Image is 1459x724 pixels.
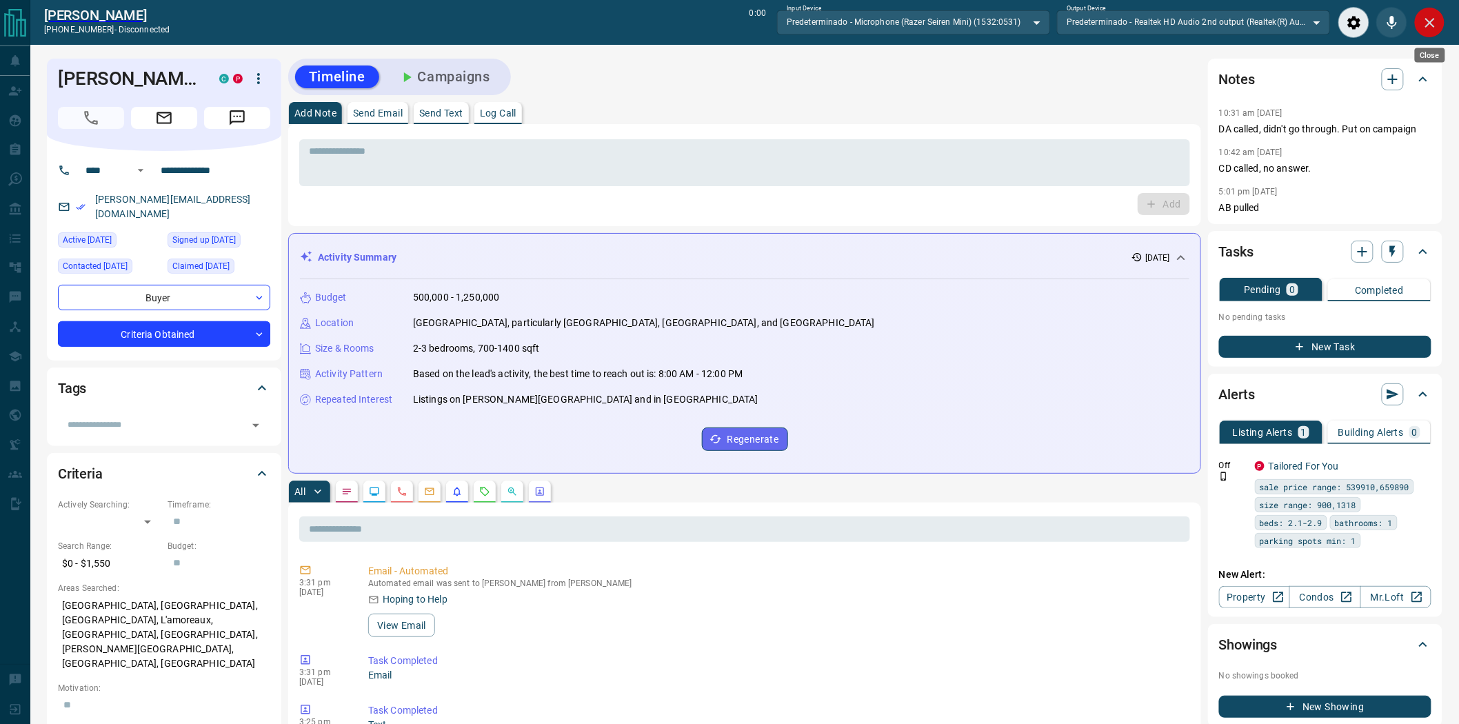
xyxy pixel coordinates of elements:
div: Predeterminado - Microphone (Razer Seiren Mini) (1532:0531) [777,10,1050,34]
div: Close [1415,48,1445,63]
a: Condos [1289,586,1360,608]
svg: Opportunities [507,486,518,497]
p: Listing Alerts [1233,428,1293,437]
svg: Push Notification Only [1219,472,1229,481]
p: 10:42 am [DATE] [1219,148,1282,157]
p: 0:00 [749,7,766,38]
button: View Email [368,614,435,637]
span: Signed up [DATE] [172,233,236,247]
svg: Lead Browsing Activity [369,486,380,497]
span: size range: 900,1318 [1260,498,1356,512]
p: 3:31 pm [299,667,348,677]
div: Buyer [58,285,270,310]
div: Predeterminado - Realtek HD Audio 2nd output (Realtek(R) Audio) [1057,10,1330,34]
p: 10:31 am [DATE] [1219,108,1282,118]
svg: Email Verified [76,202,85,212]
p: Repeated Interest [315,392,392,407]
span: sale price range: 539910,659890 [1260,480,1409,494]
div: Wed Sep 25 2024 [168,259,270,278]
div: Showings [1219,628,1431,661]
div: Criteria Obtained [58,321,270,347]
a: Property [1219,586,1290,608]
p: All [294,487,305,496]
p: Hoping to Help [383,592,447,607]
svg: Calls [396,486,407,497]
p: Search Range: [58,540,161,552]
p: Task Completed [368,654,1185,668]
div: Alerts [1219,378,1431,411]
button: Timeline [295,66,379,88]
p: 0 [1412,428,1418,437]
a: Tailored For You [1269,461,1339,472]
h2: Tags [58,377,86,399]
div: Criteria [58,457,270,490]
p: $0 - $1,550 [58,552,161,575]
button: Regenerate [702,428,788,451]
div: Wed Sep 25 2024 [168,232,270,252]
div: Tue Aug 12 2025 [58,232,161,252]
h2: Alerts [1219,383,1255,405]
p: Email [368,668,1185,683]
p: [PHONE_NUMBER] - [44,23,170,36]
p: 1 [1301,428,1307,437]
p: CD called, no answer. [1219,161,1431,176]
svg: Emails [424,486,435,497]
svg: Notes [341,486,352,497]
a: [PERSON_NAME][EMAIL_ADDRESS][DOMAIN_NAME] [95,194,251,219]
p: 2-3 bedrooms, 700-1400 sqft [413,341,540,356]
div: Tags [58,372,270,405]
p: Send Email [353,108,403,118]
p: Listings on [PERSON_NAME][GEOGRAPHIC_DATA] and in [GEOGRAPHIC_DATA] [413,392,758,407]
button: Open [132,162,149,179]
p: Location [315,316,354,330]
p: DA called, didn't go through. Put on campaign [1219,122,1431,137]
p: Activity Summary [318,250,396,265]
div: condos.ca [219,74,229,83]
p: Timeframe: [168,499,270,511]
h1: [PERSON_NAME] [58,68,199,90]
span: Contacted [DATE] [63,259,128,273]
label: Output Device [1067,4,1106,13]
p: [DATE] [1145,252,1170,264]
p: Log Call [480,108,516,118]
span: parking spots min: 1 [1260,534,1356,547]
button: Campaigns [385,66,504,88]
div: Mute [1376,7,1407,38]
p: Completed [1355,285,1404,295]
p: Budget: [168,540,270,552]
span: beds: 2.1-2.9 [1260,516,1322,530]
button: Open [246,416,265,435]
div: property.ca [1255,461,1265,471]
p: 5:01 pm [DATE] [1219,187,1278,197]
div: Audio Settings [1338,7,1369,38]
p: Send Text [419,108,463,118]
span: Call [58,107,124,129]
p: Building Alerts [1338,428,1404,437]
span: bathrooms: 1 [1335,516,1393,530]
p: Areas Searched: [58,582,270,594]
a: [PERSON_NAME] [44,7,170,23]
div: Close [1414,7,1445,38]
p: Automated email was sent to [PERSON_NAME] from [PERSON_NAME] [368,579,1185,588]
p: Task Completed [368,703,1185,718]
h2: Tasks [1219,241,1254,263]
svg: Agent Actions [534,486,545,497]
div: Activity Summary[DATE] [300,245,1189,270]
p: Actively Searching: [58,499,161,511]
p: 3:31 pm [299,578,348,587]
a: Mr.Loft [1360,586,1431,608]
p: 500,000 - 1,250,000 [413,290,500,305]
span: Active [DATE] [63,233,112,247]
button: New Task [1219,336,1431,358]
p: Size & Rooms [315,341,374,356]
p: No showings booked [1219,670,1431,682]
h2: Criteria [58,463,103,485]
span: Email [131,107,197,129]
p: Budget [315,290,347,305]
p: No pending tasks [1219,307,1431,328]
span: Message [204,107,270,129]
p: Motivation: [58,682,270,694]
p: [GEOGRAPHIC_DATA], [GEOGRAPHIC_DATA], [GEOGRAPHIC_DATA], L'amoreaux, [GEOGRAPHIC_DATA], [GEOGRAPH... [58,594,270,675]
p: Add Note [294,108,336,118]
